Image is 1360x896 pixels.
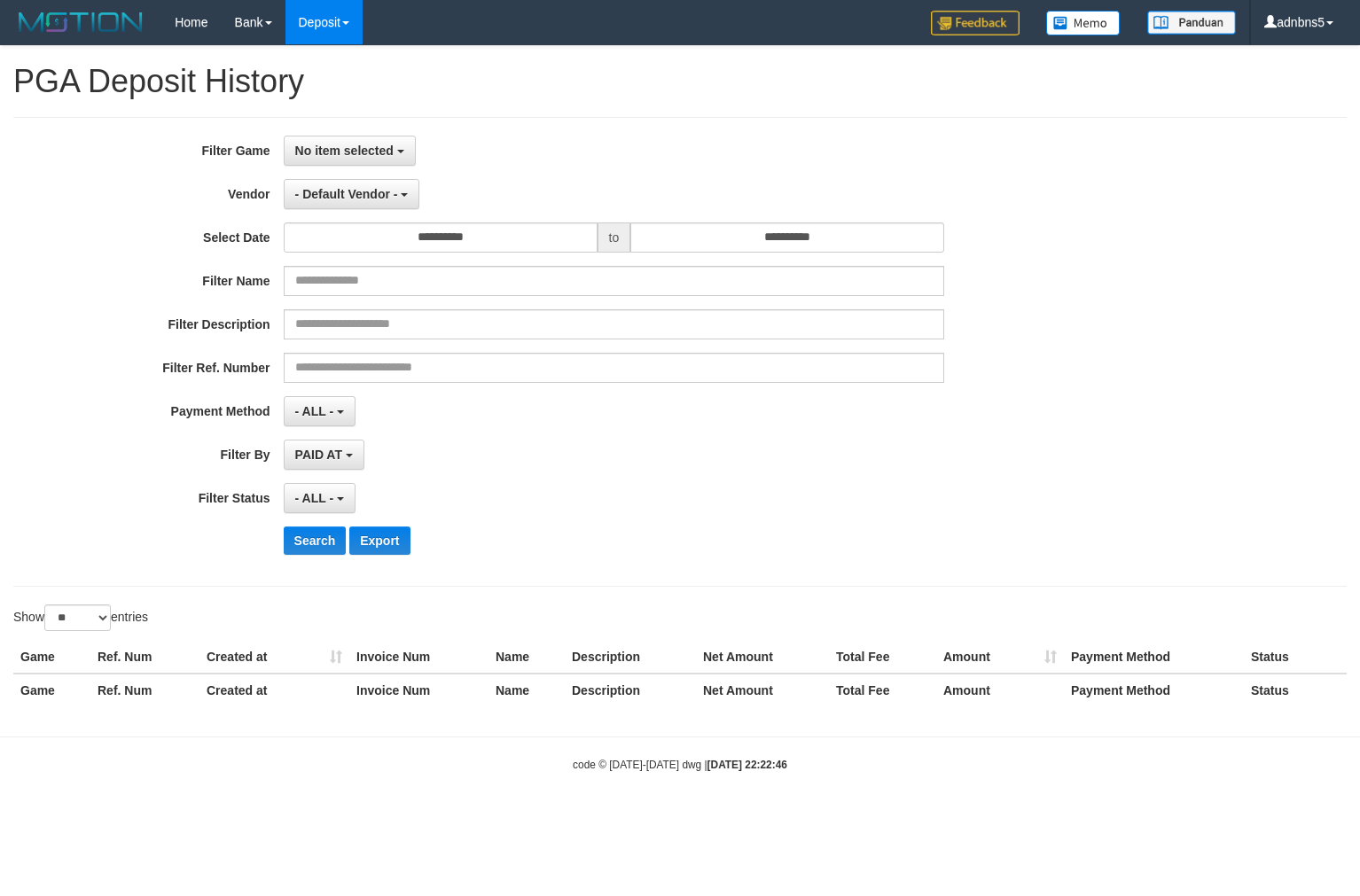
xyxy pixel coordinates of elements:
[13,641,90,674] th: Game
[696,641,829,674] th: Net Amount
[1064,674,1244,706] th: Payment Method
[295,144,394,158] span: No item selected
[284,526,347,555] button: Search
[13,64,1347,99] h1: PGA Deposit History
[44,604,111,631] select: Showentries
[936,641,1064,674] th: Amount
[284,179,420,209] button: - Default Vendor -
[13,9,148,35] img: MOTION_logo.png
[598,222,631,253] span: to
[13,674,90,706] th: Game
[295,448,342,462] span: PAID AT
[1064,641,1244,674] th: Payment Method
[284,136,416,166] button: No item selected
[565,641,696,674] th: Description
[696,674,829,706] th: Net Amount
[349,641,489,674] th: Invoice Num
[565,674,696,706] th: Description
[284,440,364,470] button: PAID AT
[707,759,787,771] strong: [DATE] 22:22:46
[295,404,334,418] span: - ALL -
[573,759,787,771] small: code © [DATE]-[DATE] dwg |
[199,674,349,706] th: Created at
[90,641,199,674] th: Ref. Num
[489,641,565,674] th: Name
[349,526,410,555] button: Export
[931,11,1020,35] img: Feedback.jpg
[489,674,565,706] th: Name
[1046,11,1121,35] img: Button%20Memo.svg
[295,491,334,505] span: - ALL -
[284,483,356,513] button: - ALL -
[90,674,199,706] th: Ref. Num
[829,674,936,706] th: Total Fee
[1244,674,1347,706] th: Status
[199,641,349,674] th: Created at
[284,396,356,426] button: - ALL -
[1244,641,1347,674] th: Status
[1147,11,1236,35] img: panduan.png
[349,674,489,706] th: Invoice Num
[13,604,148,631] label: Show entries
[936,674,1064,706] th: Amount
[295,187,398,201] span: - Default Vendor -
[829,641,936,674] th: Total Fee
